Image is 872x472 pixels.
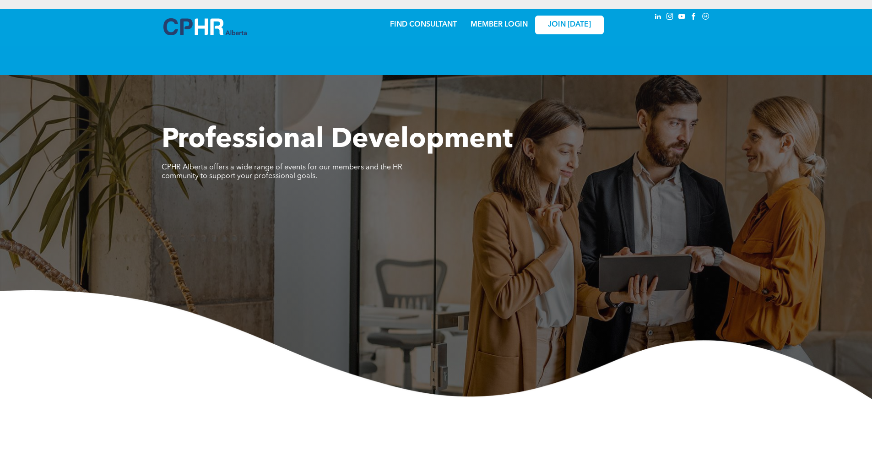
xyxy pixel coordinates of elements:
[677,11,687,24] a: youtube
[163,18,247,35] img: A blue and white logo for cp alberta
[701,11,711,24] a: Social network
[471,21,528,28] a: MEMBER LOGIN
[390,21,457,28] a: FIND CONSULTANT
[162,126,513,154] span: Professional Development
[653,11,663,24] a: linkedin
[162,164,402,180] span: CPHR Alberta offers a wide range of events for our members and the HR community to support your p...
[535,16,604,34] a: JOIN [DATE]
[665,11,675,24] a: instagram
[689,11,699,24] a: facebook
[548,21,591,29] span: JOIN [DATE]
